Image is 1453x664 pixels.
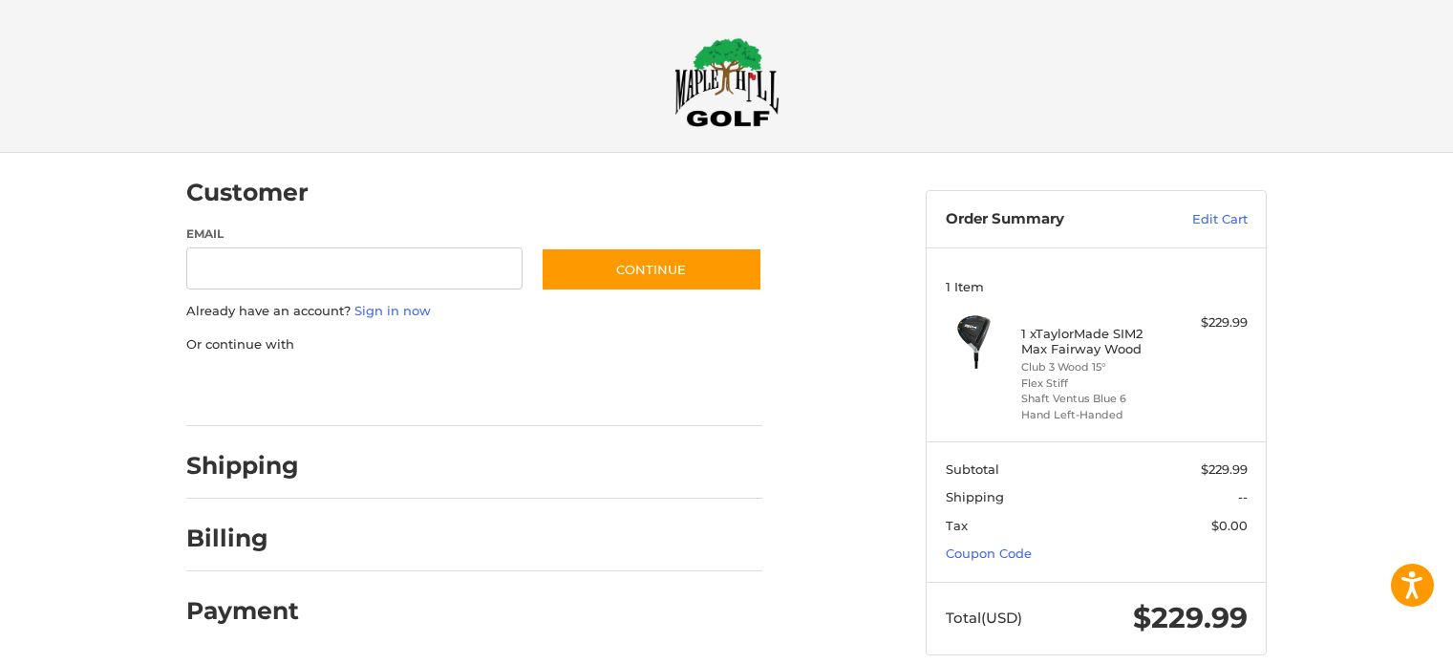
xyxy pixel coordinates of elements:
span: -- [1238,489,1248,504]
iframe: PayPal-paylater [342,373,485,407]
h2: Billing [186,524,298,553]
div: $229.99 [1172,313,1248,332]
li: Shaft Ventus Blue 6 [1021,391,1167,407]
a: Sign in now [354,303,431,318]
a: Coupon Code [946,546,1032,561]
li: Hand Left-Handed [1021,407,1167,423]
span: $0.00 [1211,518,1248,533]
h3: 1 Item [946,279,1248,294]
h3: Order Summary [946,210,1151,229]
p: Or continue with [186,335,762,354]
img: Maple Hill Golf [674,37,780,127]
h2: Shipping [186,451,299,481]
label: Email [186,225,523,243]
li: Flex Stiff [1021,375,1167,392]
h2: Customer [186,178,309,207]
a: Edit Cart [1151,210,1248,229]
span: Tax [946,518,968,533]
h2: Payment [186,596,299,626]
span: Shipping [946,489,1004,504]
p: Already have an account? [186,302,762,321]
button: Continue [541,247,762,291]
iframe: PayPal-venmo [504,373,648,407]
span: Subtotal [946,461,999,477]
iframe: Gorgias live chat messenger [19,582,226,645]
iframe: PayPal-paypal [181,373,324,407]
li: Club 3 Wood 15° [1021,359,1167,375]
h4: 1 x TaylorMade SIM2 Max Fairway Wood [1021,326,1167,357]
span: $229.99 [1133,600,1248,635]
span: $229.99 [1201,461,1248,477]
